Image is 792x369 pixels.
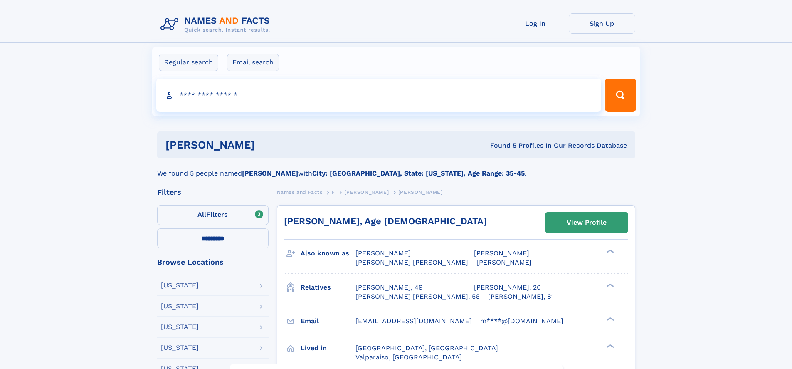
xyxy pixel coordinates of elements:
[157,258,269,266] div: Browse Locations
[355,249,411,257] span: [PERSON_NAME]
[604,316,614,322] div: ❯
[227,54,279,71] label: Email search
[398,189,443,195] span: [PERSON_NAME]
[344,187,389,197] a: [PERSON_NAME]
[502,13,569,34] a: Log In
[604,282,614,288] div: ❯
[476,258,532,266] span: [PERSON_NAME]
[161,324,199,330] div: [US_STATE]
[604,249,614,254] div: ❯
[197,211,206,218] span: All
[157,158,635,178] div: We found 5 people named with .
[165,140,373,150] h1: [PERSON_NAME]
[604,343,614,349] div: ❯
[355,258,468,266] span: [PERSON_NAME] [PERSON_NAME]
[332,189,335,195] span: F
[488,292,554,301] a: [PERSON_NAME], 81
[159,54,218,71] label: Regular search
[474,249,529,257] span: [PERSON_NAME]
[569,13,635,34] a: Sign Up
[355,317,472,325] span: [EMAIL_ADDRESS][DOMAIN_NAME]
[332,187,335,197] a: F
[157,188,269,196] div: Filters
[474,283,541,292] a: [PERSON_NAME], 20
[161,344,199,351] div: [US_STATE]
[355,292,480,301] a: [PERSON_NAME] [PERSON_NAME], 56
[301,314,355,328] h3: Email
[161,303,199,310] div: [US_STATE]
[157,205,269,225] label: Filters
[605,79,636,112] button: Search Button
[355,283,423,292] a: [PERSON_NAME], 49
[567,213,607,232] div: View Profile
[157,13,277,36] img: Logo Names and Facts
[312,169,525,177] b: City: [GEOGRAPHIC_DATA], State: [US_STATE], Age Range: 35-45
[242,169,298,177] b: [PERSON_NAME]
[301,246,355,260] h3: Also known as
[355,353,462,361] span: Valparaiso, [GEOGRAPHIC_DATA]
[545,213,628,233] a: View Profile
[156,79,602,112] input: search input
[284,216,487,226] a: [PERSON_NAME], Age [DEMOGRAPHIC_DATA]
[277,187,323,197] a: Names and Facts
[373,141,627,150] div: Found 5 Profiles In Our Records Database
[355,344,498,352] span: [GEOGRAPHIC_DATA], [GEOGRAPHIC_DATA]
[161,282,199,289] div: [US_STATE]
[344,189,389,195] span: [PERSON_NAME]
[301,341,355,355] h3: Lived in
[301,280,355,295] h3: Relatives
